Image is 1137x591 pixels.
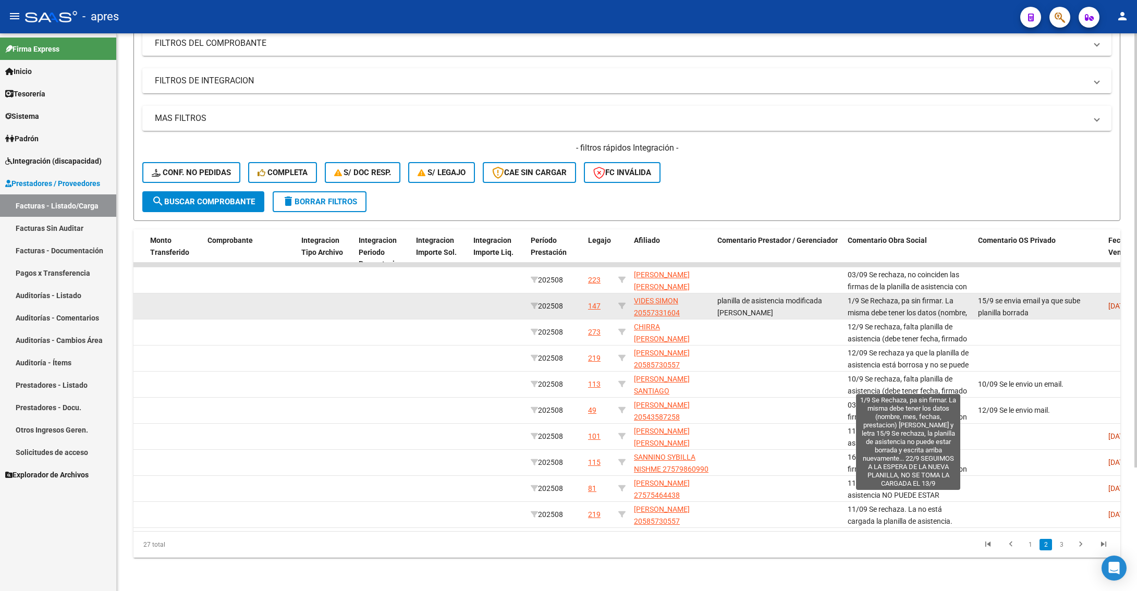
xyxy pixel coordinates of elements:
[848,401,967,587] span: 03/09 Se rechaza, no coinciden las firmas de la planilla de asistencia con las sesiones facturada...
[416,236,457,256] span: Integracion Importe Sol.
[848,427,964,507] span: 11/9 Se rechaza, la planilla de asistencia debe estar sellada por el prof [PERSON_NAME] nueva pla...
[634,375,690,407] span: [PERSON_NAME] SANTIAGO 20566494788
[588,457,601,469] div: 115
[203,229,297,275] datatable-header-cell: Comprobante
[978,236,1056,244] span: Comentario OS Privado
[142,162,240,183] button: Conf. no pedidas
[418,168,466,177] span: S/ legajo
[5,178,100,189] span: Prestadores / Proveedores
[301,236,343,256] span: Integracion Tipo Archivo
[588,326,601,338] div: 273
[531,276,563,284] span: 202508
[848,323,970,402] span: 12/9 Se rechaza, falta planilla de asistencia (debe tener fecha, firmado y sellado (original no c...
[150,236,189,256] span: Monto Transferido
[531,328,563,336] span: 202508
[848,479,961,559] span: 11/9 Se rechaza, falta planilla de asistencia NO PUEDE ESTAR BORRADA LAS FECHAS Y EL MES y lugo v...
[531,236,567,256] span: Período Prestación
[5,133,39,144] span: Padrón
[588,509,601,521] div: 219
[1040,539,1052,550] a: 2
[634,505,690,525] span: [PERSON_NAME] 20585730557
[634,349,690,369] span: [PERSON_NAME] 20585730557
[531,484,563,492] span: 202508
[843,229,974,275] datatable-header-cell: Comentario Obra Social
[717,236,838,244] span: Comentario Prestador / Gerenciador
[82,5,119,28] span: - apres
[146,229,203,275] datatable-header-cell: Monto Transferido
[848,505,952,549] span: 11/09 Se rechaza. La no está cargada la planilla de asistencia. Cuando la cargues, avisar en un c...
[1108,484,1130,492] span: [DATE]
[5,66,32,77] span: Inicio
[978,406,1050,414] span: 12/09 Se le envio mail.
[248,162,317,183] button: Completa
[531,354,563,362] span: 202508
[634,479,690,499] span: [PERSON_NAME] 27575464438
[142,106,1111,131] mat-expansion-panel-header: MAS FILTROS
[258,168,308,177] span: Completa
[974,229,1104,275] datatable-header-cell: Comentario OS Privado
[142,68,1111,93] mat-expansion-panel-header: FILTROS DE INTEGRACION
[334,168,392,177] span: S/ Doc Resp.
[273,191,366,212] button: Borrar Filtros
[1071,539,1091,550] a: go to next page
[359,236,403,268] span: Integracion Periodo Presentacion
[531,458,563,466] span: 202508
[630,229,713,275] datatable-header-cell: Afiliado
[155,75,1086,87] mat-panel-title: FILTROS DE INTEGRACION
[297,229,354,275] datatable-header-cell: Integracion Tipo Archivo
[1055,539,1068,550] a: 3
[1001,539,1021,550] a: go to previous page
[848,236,927,244] span: Comentario Obra Social
[634,236,660,244] span: Afiliado
[588,274,601,286] div: 223
[5,43,59,55] span: Firma Express
[282,197,357,206] span: Borrar Filtros
[634,453,708,473] span: SANNINO SYBILLA NISHME 27579860990
[473,236,514,256] span: Integracion Importe Liq.
[717,297,822,317] span: planilla de asistencia modificada [PERSON_NAME]
[531,432,563,440] span: 202508
[325,162,401,183] button: S/ Doc Resp.
[469,229,527,275] datatable-header-cell: Integracion Importe Liq.
[152,195,164,207] mat-icon: search
[588,300,601,312] div: 147
[634,297,680,317] span: VIDES SIMON 20557331604
[155,113,1086,124] mat-panel-title: MAS FILTROS
[483,162,576,183] button: CAE SIN CARGAR
[588,352,601,364] div: 219
[142,191,264,212] button: Buscar Comprobante
[848,349,969,404] span: 12/09 Se rechaza ya que la planilla de asistencia está borrosa y no se puede leer el nombre del s...
[5,88,45,100] span: Tesorería
[1094,539,1114,550] a: go to last page
[282,195,295,207] mat-icon: delete
[531,510,563,519] span: 202508
[354,229,412,275] datatable-header-cell: Integracion Periodo Presentacion
[492,168,567,177] span: CAE SIN CARGAR
[8,10,21,22] mat-icon: menu
[713,229,843,275] datatable-header-cell: Comentario Prestador / Gerenciador
[1038,536,1054,553] li: page 2
[412,229,469,275] datatable-header-cell: Integracion Importe Sol.
[634,427,690,459] span: [PERSON_NAME] [PERSON_NAME] 20574744335
[1108,302,1130,310] span: [DATE]
[848,270,968,457] span: 03/09 Se rechaza, no coinciden las firmas de la planilla de asistencia con las sesiones facturada...
[1108,458,1130,466] span: [DATE]
[133,532,329,558] div: 27 total
[152,168,231,177] span: Conf. no pedidas
[634,323,690,355] span: CHIRRA [PERSON_NAME] 27248919588
[593,168,651,177] span: FC Inválida
[1024,539,1036,550] a: 1
[142,31,1111,56] mat-expansion-panel-header: FILTROS DEL COMPROBANTE
[588,236,611,244] span: Legajo
[531,302,563,310] span: 202508
[207,236,253,244] span: Comprobante
[155,38,1086,49] mat-panel-title: FILTROS DEL COMPROBANTE
[408,162,475,183] button: S/ legajo
[1102,556,1127,581] div: Open Intercom Messenger
[978,539,998,550] a: go to first page
[531,380,563,388] span: 202508
[1108,432,1130,440] span: [DATE]
[531,406,563,414] span: 202508
[634,401,690,421] span: [PERSON_NAME] 20543587258
[5,469,89,481] span: Explorador de Archivos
